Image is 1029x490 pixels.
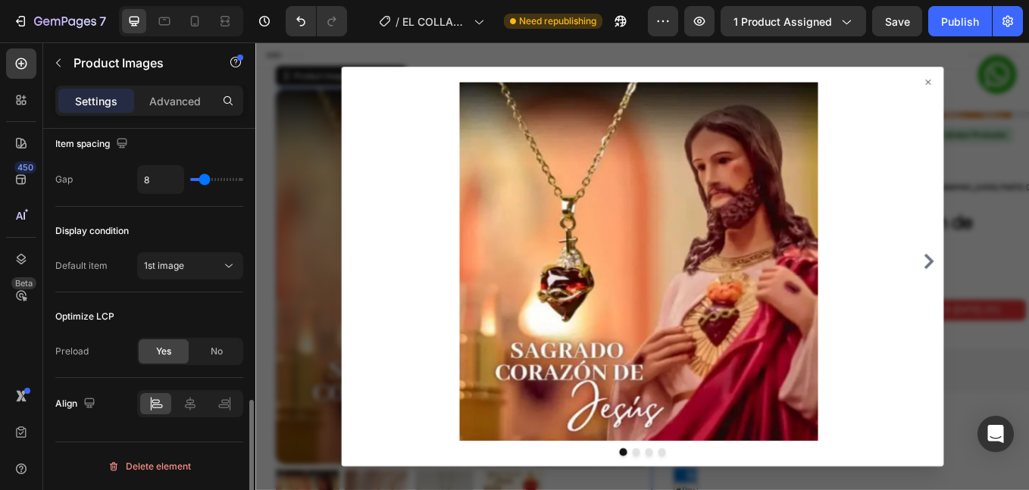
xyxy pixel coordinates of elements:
iframe: Design area [255,42,1029,490]
button: Dot [427,477,436,486]
button: 1 product assigned [721,6,866,36]
p: 7 [99,12,106,30]
div: Display condition [55,224,129,238]
button: 1st image [137,252,243,279]
div: Open Intercom Messenger [977,416,1014,452]
button: Publish [928,6,992,36]
div: Optimize LCP [55,310,114,323]
input: Auto [138,166,183,193]
button: Carousel Next Arrow [782,248,800,267]
div: Undo/Redo [286,6,347,36]
p: Advanced [149,93,201,109]
span: 1st image [144,260,184,271]
p: Settings [75,93,117,109]
span: No [211,345,223,358]
div: 450 [14,161,36,173]
span: Save [885,15,910,28]
div: Publish [941,14,979,30]
div: Align [55,394,99,414]
button: Dot [473,477,482,486]
div: Default item [55,259,108,273]
span: Need republishing [519,14,596,28]
div: Beta [11,277,36,289]
button: Delete element [55,454,243,479]
div: Gap [55,173,73,186]
span: EL COLLAR SAGRADO CORAZON [PERSON_NAME] [402,14,468,30]
button: Dot [443,477,452,486]
span: / [396,14,399,30]
span: Yes [156,345,171,358]
button: Save [872,6,922,36]
button: Dot [458,477,467,486]
div: Preload [55,345,89,358]
button: 7 [6,6,113,36]
div: Delete element [108,457,191,476]
p: Product Images [73,54,202,72]
span: 1 product assigned [733,14,832,30]
div: Item spacing [55,134,131,154]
